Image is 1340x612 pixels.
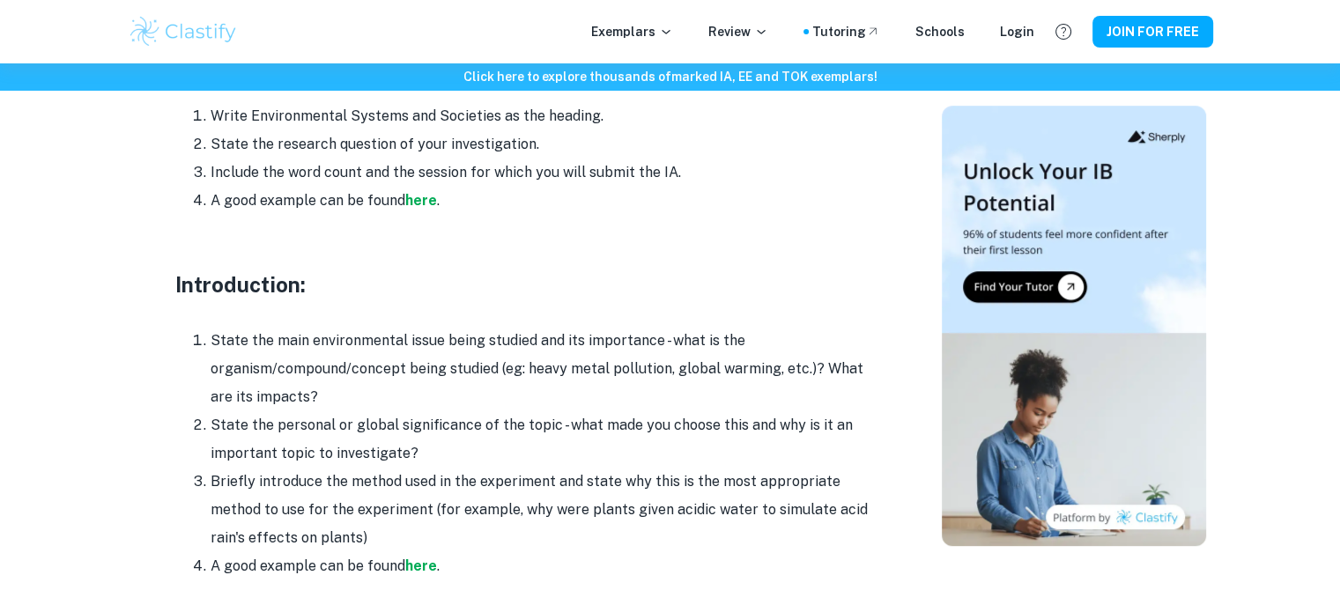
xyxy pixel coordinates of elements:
[211,187,880,215] li: A good example can be found .
[1048,17,1078,47] button: Help and Feedback
[211,327,880,411] li: State the main environmental issue being studied and its importance - what is the organism/compou...
[128,14,240,49] img: Clastify logo
[915,22,965,41] a: Schools
[1000,22,1034,41] a: Login
[4,67,1336,86] h6: Click here to explore thousands of marked IA, EE and TOK exemplars !
[211,102,880,130] li: Write Environmental Systems and Societies as the heading.
[175,269,880,300] h3: Introduction:
[812,22,880,41] a: Tutoring
[211,468,880,552] li: Briefly introduce the method used in the experiment and state why this is the most appropriate me...
[708,22,768,41] p: Review
[211,552,880,580] li: A good example can be found .
[1092,16,1213,48] button: JOIN FOR FREE
[591,22,673,41] p: Exemplars
[942,106,1206,546] img: Thumbnail
[211,159,880,187] li: Include the word count and the session for which you will submit the IA.
[405,192,437,209] a: here
[211,130,880,159] li: State the research question of your investigation.
[211,411,880,468] li: State the personal or global significance of the topic - what made you choose this and why is it ...
[405,557,437,574] a: here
